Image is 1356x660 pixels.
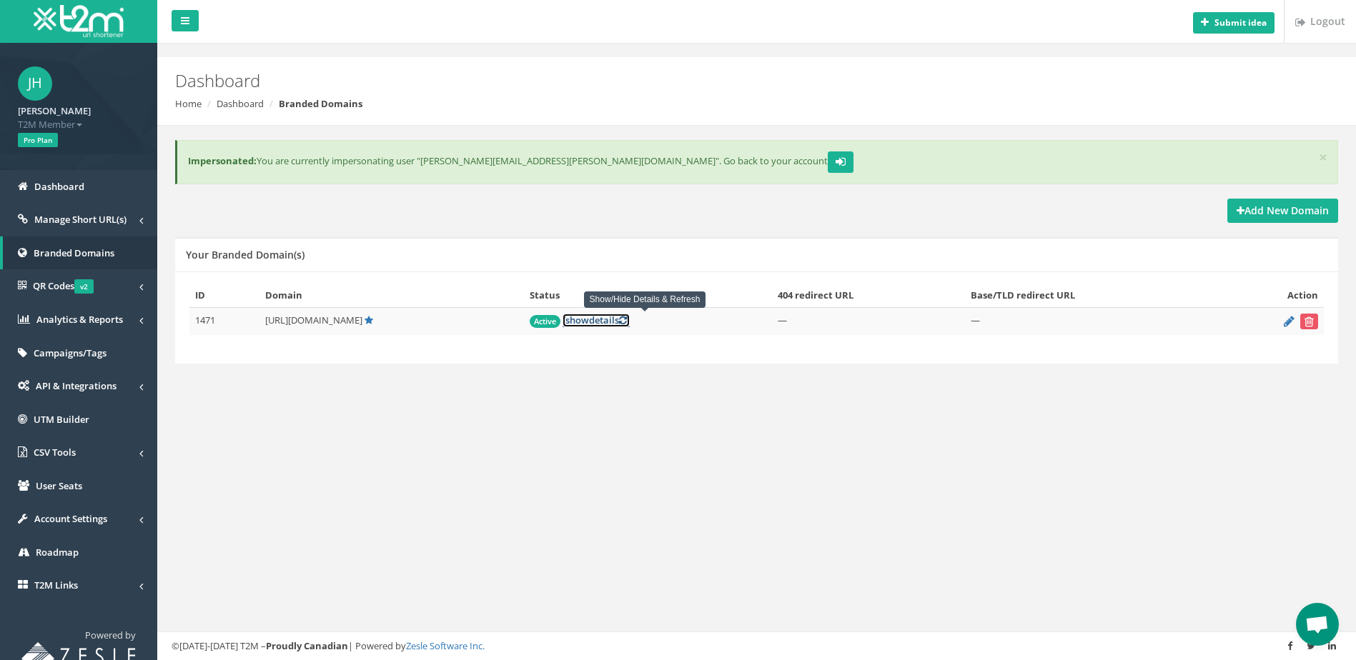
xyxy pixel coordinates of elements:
a: Add New Domain [1227,199,1338,223]
button: × [1319,150,1327,165]
span: Roadmap [36,546,79,559]
h2: Dashboard [175,71,1141,90]
b: Impersonated: [188,154,257,167]
span: Analytics & Reports [36,313,123,326]
span: API & Integrations [36,379,117,392]
span: Campaigns/Tags [34,346,107,359]
span: User Seats [36,479,82,492]
th: Base/TLD redirect URL [965,283,1222,308]
h5: Your Branded Domain(s) [186,249,305,260]
span: show [565,314,589,326]
span: QR Codes [33,279,94,292]
a: [showdetails] [563,314,630,327]
strong: Branded Domains [279,97,362,110]
a: Default [365,314,373,326]
span: T2M Links [34,579,78,591]
button: Submit idea [1193,12,1275,34]
td: — [965,308,1222,336]
img: T2M [34,5,124,37]
div: Show/Hide Details & Refresh [584,291,706,308]
span: Account Settings [34,512,107,525]
a: Dashboard [217,97,264,110]
th: 404 redirect URL [772,283,966,308]
span: Manage Short URL(s) [34,213,127,226]
strong: Add New Domain [1237,204,1329,217]
span: Powered by [85,629,136,641]
span: Active [530,315,560,328]
span: v2 [74,279,94,294]
span: JH [18,66,52,101]
th: ID [189,283,259,308]
span: T2M Member [18,118,139,131]
span: CSV Tools [34,446,76,459]
th: Action [1222,283,1324,308]
th: Status [524,283,771,308]
th: Domain [259,283,525,308]
div: Open chat [1296,603,1339,646]
b: Submit idea [1214,16,1267,29]
span: [URL][DOMAIN_NAME] [265,314,362,326]
strong: Proudly Canadian [266,639,348,652]
td: — [772,308,966,336]
span: Branded Domains [34,246,114,259]
a: Home [175,97,202,110]
span: Dashboard [34,180,84,193]
td: 1471 [189,308,259,336]
span: Pro Plan [18,133,58,147]
div: You are currently impersonating user "[PERSON_NAME][EMAIL_ADDRESS][PERSON_NAME][DOMAIN_NAME]". Go... [175,140,1338,184]
strong: [PERSON_NAME] [18,104,91,117]
span: UTM Builder [34,413,89,426]
a: Zesle Software Inc. [406,639,485,652]
div: ©[DATE]-[DATE] T2M – | Powered by [172,639,1342,653]
a: [PERSON_NAME] T2M Member [18,101,139,131]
